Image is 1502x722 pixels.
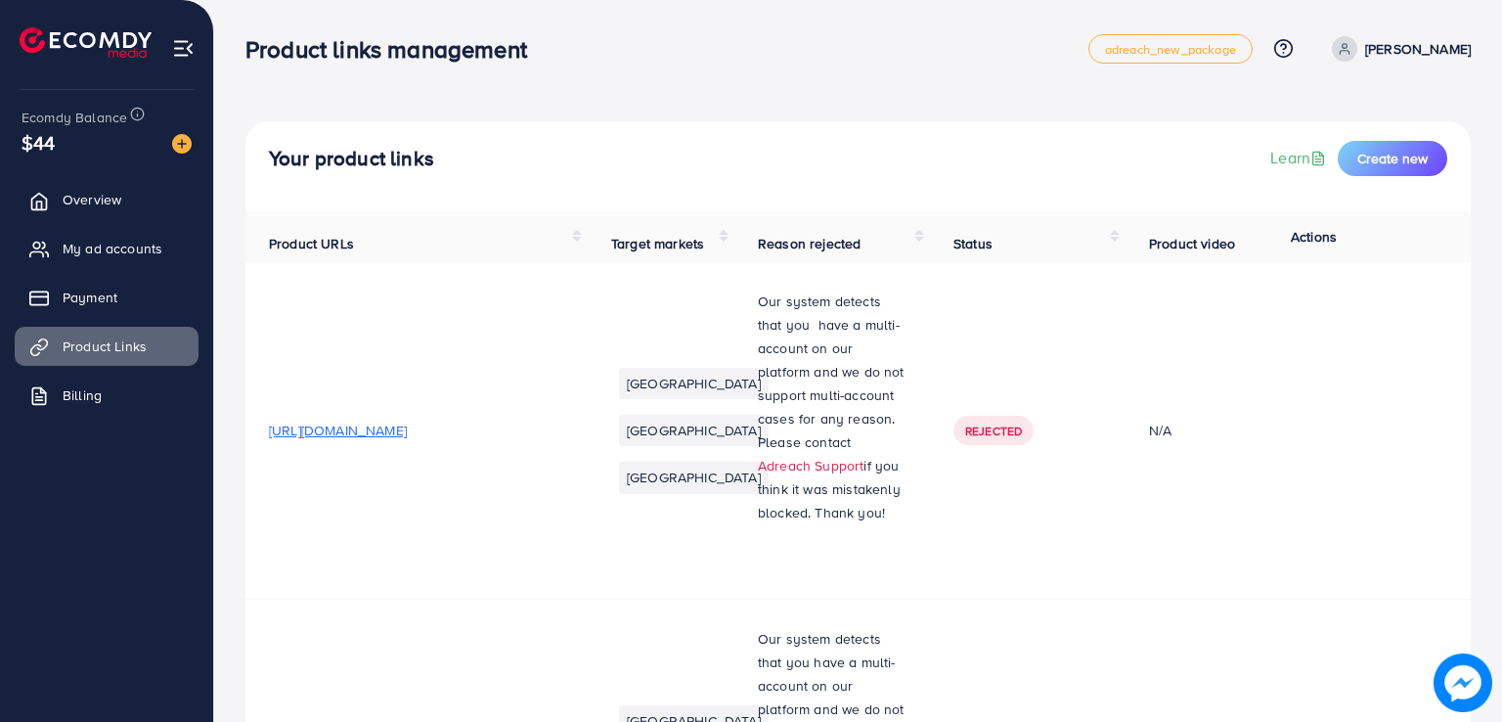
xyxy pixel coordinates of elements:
button: Create new [1338,141,1447,176]
a: Billing [15,376,199,415]
img: logo [20,27,152,58]
a: Payment [15,278,199,317]
span: adreach_new_package [1105,43,1236,56]
a: Overview [15,180,199,219]
span: My ad accounts [63,239,162,258]
a: Adreach Support [758,456,863,475]
span: Actions [1291,227,1337,247]
div: N/A [1149,421,1287,440]
img: menu [172,37,195,60]
a: [PERSON_NAME] [1324,36,1471,62]
img: image [172,134,192,154]
span: Payment [63,288,117,307]
li: [GEOGRAPHIC_DATA] [619,368,769,399]
span: $44 [22,128,55,157]
img: image [1434,654,1492,712]
li: [GEOGRAPHIC_DATA] [619,415,769,446]
li: [GEOGRAPHIC_DATA] [619,462,769,493]
h3: Product links management [245,35,543,64]
span: Create new [1357,149,1428,168]
span: Overview [63,190,121,209]
span: Status [953,234,993,253]
span: Ecomdy Balance [22,108,127,127]
a: Learn [1270,147,1330,169]
span: if you think it was mistakenly blocked. Thank you! [758,456,901,522]
a: adreach_new_package [1088,34,1253,64]
span: [URL][DOMAIN_NAME] [269,421,407,440]
span: Rejected [965,423,1022,439]
a: My ad accounts [15,229,199,268]
h4: Your product links [269,147,434,171]
span: Product Links [63,337,147,356]
span: Product URLs [269,234,354,253]
span: Product video [1149,234,1235,253]
span: Our system detects that you have a multi-account on our platform and we do not support multi-acco... [758,292,905,452]
span: Reason rejected [758,234,861,253]
a: Product Links [15,327,199,366]
span: Target markets [611,234,704,253]
span: Billing [63,385,102,405]
p: [PERSON_NAME] [1365,37,1471,61]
